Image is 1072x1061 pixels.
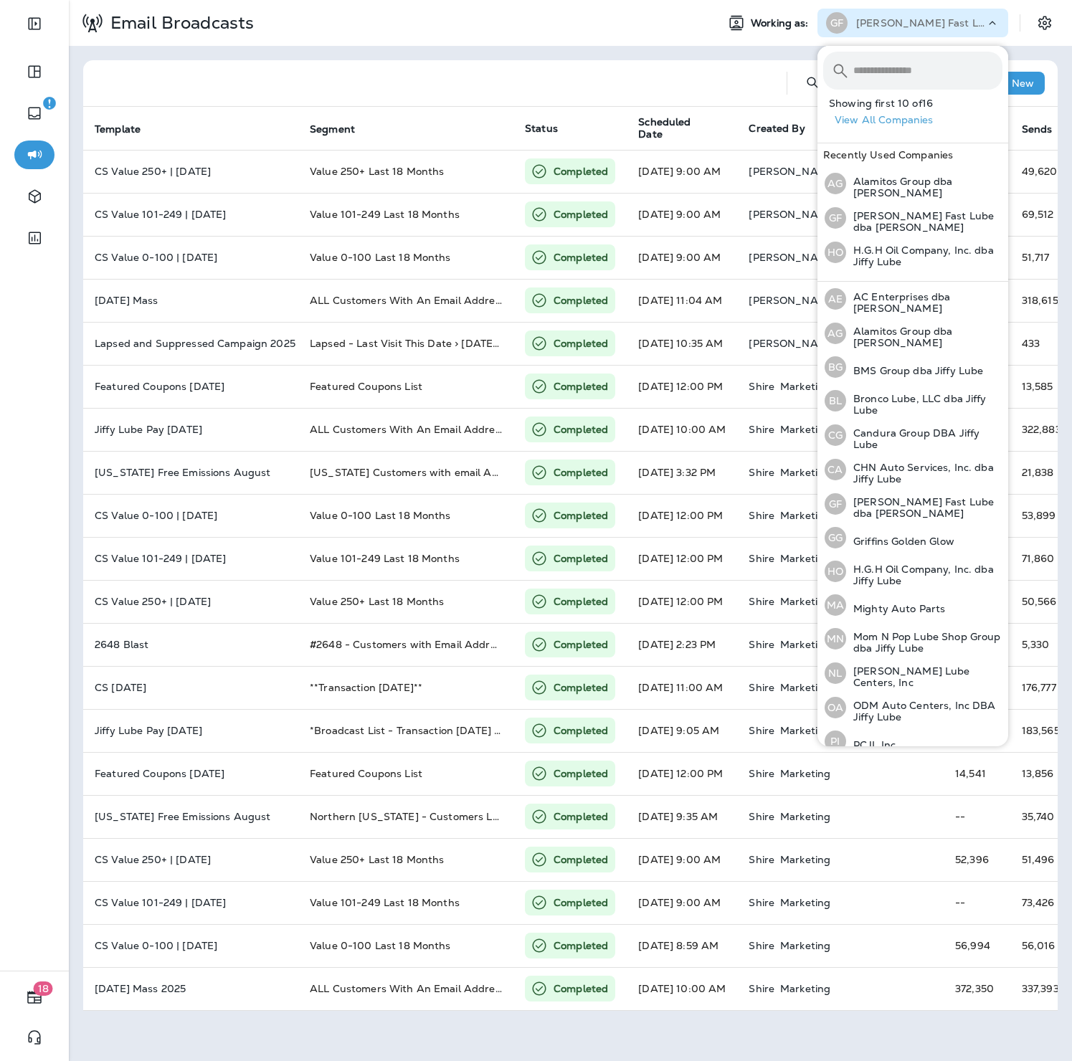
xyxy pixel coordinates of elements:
[627,881,737,924] td: [DATE] 9:00 AM
[95,897,287,908] p: CS Value 101-249 | July 2025
[780,467,830,478] p: Marketing
[554,809,608,824] p: Completed
[944,838,1010,881] td: 52,396
[817,622,1008,656] button: MNMom N Pop Lube Shop Group dba Jiffy Lube
[310,982,506,995] span: ALL Customers With An Email Address
[825,594,846,616] div: MA
[310,423,506,436] span: ALL Customers With An Email Address
[554,895,608,910] p: Completed
[95,983,287,994] p: 4th of July Mass 2025
[799,69,827,97] button: Search Email Broadcasts
[825,493,846,515] div: GF
[310,767,422,780] span: Featured Coupons List
[846,462,1002,485] p: CHN Auto Services, Inc. dba Jiffy Lube
[826,12,848,34] div: GF
[780,510,830,521] p: Marketing
[825,662,846,684] div: NL
[554,766,608,781] p: Completed
[846,700,1002,723] p: ODM Auto Centers, Inc DBA Jiffy Lube
[825,323,846,344] div: AG
[829,97,1008,109] p: Showing first 10 of 16
[749,467,774,478] p: Shire
[944,752,1010,795] td: 14,541
[944,967,1010,1010] td: 372,350
[95,166,287,177] p: CS Value 250+ | September 2025
[554,723,608,738] p: Completed
[554,508,608,523] p: Completed
[749,209,838,220] p: [PERSON_NAME]
[638,116,731,141] span: Scheduled Date
[749,122,805,135] span: Created By
[14,9,54,38] button: Expand Sidebar
[780,381,830,392] p: Marketing
[780,811,830,822] p: Marketing
[95,209,287,220] p: CS Value 101-249 | September 2025
[846,393,1002,416] p: Bronco Lube, LLC dba Jiffy Lube
[95,553,287,564] p: CS Value 101-249 | August 2025
[846,739,898,751] p: PCJL Inc.
[817,589,1008,622] button: MAMighty Auto Parts
[95,123,159,135] span: Template
[310,123,374,135] span: Segment
[780,983,830,994] p: Marketing
[627,322,737,365] td: [DATE] 10:35 AM
[310,681,422,694] span: **Transaction in 18 months**
[817,384,1008,418] button: BLBronco Lube, LLC dba Jiffy Lube
[751,17,812,29] span: Working as:
[310,595,445,608] span: Value 250+ Last 18 Months
[749,166,838,177] p: [PERSON_NAME]
[627,580,737,623] td: [DATE] 12:00 PM
[825,424,846,446] div: CG
[554,551,608,566] p: Completed
[825,731,846,752] div: PI
[34,981,53,996] span: 18
[95,940,287,951] p: CS Value 0-100 | July 2025
[310,638,517,651] span: #2648 - Customers with Email Addresses
[95,467,287,478] p: Utah Free Emissions August
[780,682,830,693] p: Marketing
[846,365,983,376] p: BMS Group dba Jiffy Lube
[554,164,608,179] p: Completed
[638,116,713,141] span: Scheduled Date
[554,250,608,265] p: Completed
[846,325,1002,348] p: Alamitos Group dba [PERSON_NAME]
[825,459,846,480] div: CA
[749,381,774,392] p: Shire
[846,427,1002,450] p: Candura Group DBA Jiffy Lube
[310,896,460,909] span: Value 101-249 Last 18 Months
[310,509,451,522] span: Value 0-100 Last 18 Months
[825,356,846,378] div: BG
[817,725,1008,758] button: PIPCJL Inc.
[846,603,945,614] p: Mighty Auto Parts
[846,210,1002,233] p: [PERSON_NAME] Fast Lube dba [PERSON_NAME]
[825,173,846,194] div: AG
[1022,123,1053,135] span: Sends
[14,983,54,1012] button: 18
[829,109,1008,131] button: View All Companies
[310,123,355,135] span: Segment
[310,466,574,479] span: Utah Customers with email AND no emissions
[817,143,1008,166] div: Recently Used Companies
[1032,10,1058,36] button: Settings
[554,336,608,351] p: Completed
[780,596,830,607] p: Marketing
[554,637,608,652] p: Completed
[817,201,1008,235] button: GF[PERSON_NAME] Fast Lube dba [PERSON_NAME]
[749,725,774,736] p: Shire
[95,768,287,779] p: Featured Coupons July 2025
[780,553,830,564] p: Marketing
[554,852,608,867] p: Completed
[749,295,838,306] p: [PERSON_NAME]
[554,594,608,609] p: Completed
[627,623,737,666] td: [DATE] 2:23 PM
[817,316,1008,351] button: AGAlamitos Group dba [PERSON_NAME]
[627,967,737,1010] td: [DATE] 10:00 AM
[780,897,830,908] p: Marketing
[749,338,838,349] p: [PERSON_NAME]
[95,811,287,822] p: Utah Free Emissions August
[554,981,608,996] p: Completed
[310,251,451,264] span: Value 0-100 Last 18 Months
[817,452,1008,487] button: CACHN Auto Services, Inc. dba Jiffy Lube
[846,536,954,547] p: Griffins Golden Glow
[627,666,737,709] td: [DATE] 11:00 AM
